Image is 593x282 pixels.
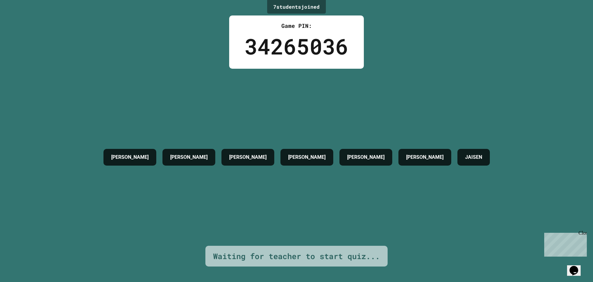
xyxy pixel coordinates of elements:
h4: [PERSON_NAME] [347,154,385,161]
iframe: chat widget [542,230,587,257]
h4: [PERSON_NAME] [170,154,208,161]
div: Waiting for teacher to start quiz... [213,250,380,262]
h4: [PERSON_NAME] [288,154,326,161]
h4: [PERSON_NAME] [111,154,149,161]
div: Game PIN: [245,22,348,30]
h4: JAISEN [465,154,482,161]
h4: [PERSON_NAME] [229,154,267,161]
div: 34265036 [245,30,348,63]
iframe: chat widget [567,257,587,276]
div: Chat with us now!Close [2,2,43,39]
h4: [PERSON_NAME] [406,154,444,161]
